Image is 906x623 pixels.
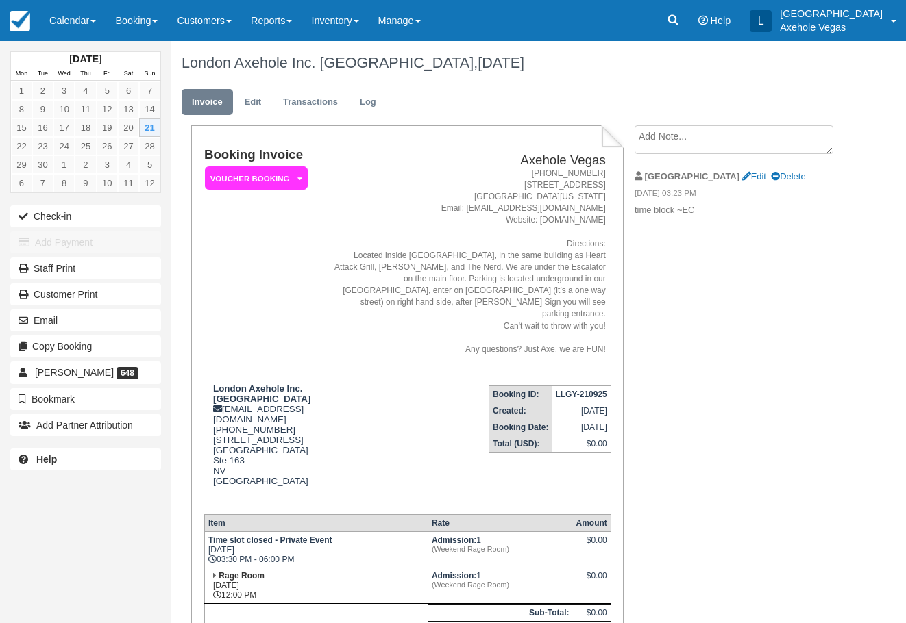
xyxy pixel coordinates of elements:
[53,137,75,155] a: 24
[10,388,161,410] button: Bookmark
[204,166,303,191] a: Voucher Booking
[555,390,607,399] strong: LLGY-210925
[10,257,161,279] a: Staff Print
[432,571,476,581] strong: Admission
[182,55,841,71] h1: London Axehole Inc. [GEOGRAPHIC_DATA],
[204,515,428,532] th: Item
[75,66,96,81] th: Thu
[205,166,308,190] em: Voucher Booking
[32,100,53,118] a: 9
[97,155,118,174] a: 3
[489,403,552,419] th: Created:
[182,89,233,116] a: Invoice
[432,545,570,553] em: (Weekend Rage Room)
[204,532,428,568] td: [DATE] 03:30 PM - 06:00 PM
[117,367,138,379] span: 648
[432,581,570,589] em: (Weekend Rage Room)
[489,386,552,403] th: Booking ID:
[139,100,160,118] a: 14
[428,532,573,568] td: 1
[332,153,605,168] h2: Axehole Vegas
[10,231,161,253] button: Add Payment
[428,605,573,622] th: Sub-Total:
[53,174,75,192] a: 8
[118,155,139,174] a: 4
[118,137,139,155] a: 27
[771,171,805,181] a: Delete
[11,81,32,100] a: 1
[204,148,326,162] h1: Booking Invoice
[208,535,332,545] strong: Time slot closed - Private Event
[552,419,611,435] td: [DATE]
[32,118,53,137] a: 16
[139,137,160,155] a: 28
[213,383,310,404] strong: London Axehole Inc. [GEOGRAPHIC_DATA]
[32,174,53,192] a: 7
[711,15,731,26] span: Help
[552,403,611,419] td: [DATE]
[75,174,96,192] a: 9
[10,309,161,331] button: Email
[332,168,605,355] address: [PHONE_NUMBER] [STREET_ADDRESS] [GEOGRAPHIC_DATA][US_STATE] Email: [EMAIL_ADDRESS][DOMAIN_NAME] W...
[10,11,30,31] img: checkfront-main-nav-mini-logo.png
[97,118,118,137] a: 19
[35,367,114,378] span: [PERSON_NAME]
[10,283,161,305] a: Customer Print
[10,361,161,383] a: [PERSON_NAME] 648
[11,174,32,192] a: 6
[698,16,708,25] i: Help
[428,515,573,532] th: Rate
[432,535,476,545] strong: Admission
[69,53,101,64] strong: [DATE]
[572,515,611,532] th: Amount
[742,171,766,181] a: Edit
[428,568,573,604] td: 1
[97,137,118,155] a: 26
[32,137,53,155] a: 23
[576,571,607,592] div: $0.00
[97,100,118,118] a: 12
[350,89,387,116] a: Log
[97,66,118,81] th: Fri
[75,81,96,100] a: 4
[11,118,32,137] a: 15
[97,81,118,100] a: 5
[118,174,139,192] a: 11
[53,100,75,118] a: 10
[75,137,96,155] a: 25
[572,605,611,622] td: $0.00
[53,155,75,174] a: 1
[36,454,57,465] b: Help
[53,81,75,100] a: 3
[11,155,32,174] a: 29
[139,118,160,137] a: 21
[11,66,32,81] th: Mon
[204,568,428,604] td: [DATE] 12:00 PM
[234,89,271,116] a: Edit
[204,383,326,503] div: [EMAIL_ADDRESS][DOMAIN_NAME] [PHONE_NUMBER] [STREET_ADDRESS] [GEOGRAPHIC_DATA] Ste 163 NV [GEOGRA...
[489,435,552,453] th: Total (USD):
[118,81,139,100] a: 6
[118,66,139,81] th: Sat
[10,448,161,470] a: Help
[139,174,160,192] a: 12
[75,155,96,174] a: 2
[273,89,348,116] a: Transactions
[139,81,160,100] a: 7
[75,118,96,137] a: 18
[10,335,161,357] button: Copy Booking
[635,204,841,217] p: time block ~EC
[10,414,161,436] button: Add Partner Attribution
[552,435,611,453] td: $0.00
[750,10,772,32] div: L
[139,155,160,174] a: 5
[32,155,53,174] a: 30
[635,188,841,203] em: [DATE] 03:23 PM
[53,118,75,137] a: 17
[576,535,607,556] div: $0.00
[53,66,75,81] th: Wed
[75,100,96,118] a: 11
[780,21,883,34] p: Axehole Vegas
[10,205,161,227] button: Check-in
[478,54,524,71] span: [DATE]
